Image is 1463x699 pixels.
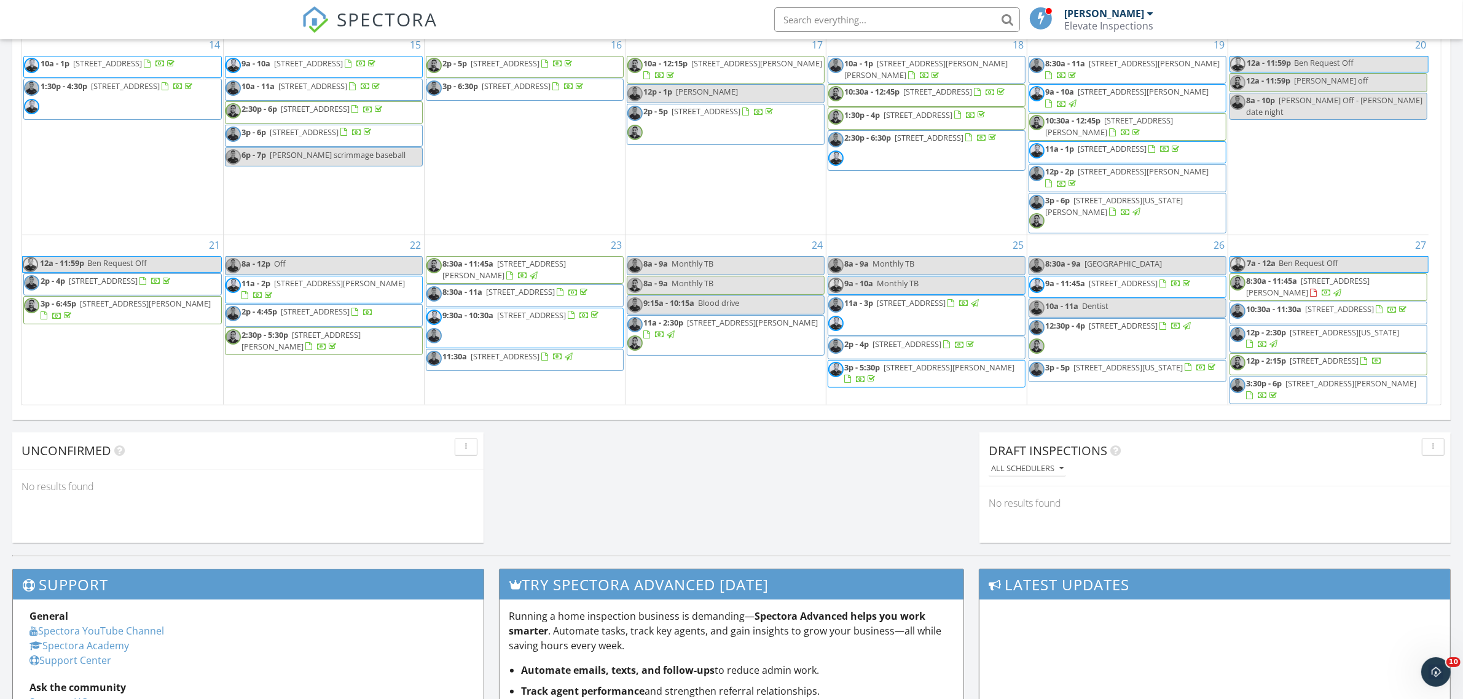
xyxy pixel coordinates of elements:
[1286,378,1417,389] span: [STREET_ADDRESS][PERSON_NAME]
[1029,320,1045,335] img: david_bw.jpg
[1230,57,1245,72] img: img_9774_bw.jpg
[471,351,540,362] span: [STREET_ADDRESS]
[627,335,643,351] img: walter_bw_2.jpg
[24,80,39,96] img: david_bw.jpg
[270,149,406,160] span: [PERSON_NAME] scrimmage baseball
[1029,113,1226,141] a: 10:30a - 12:45p [STREET_ADDRESS][PERSON_NAME]
[828,337,1026,359] a: 2p - 4p [STREET_ADDRESS]
[828,360,1026,388] a: 3p - 5:30p [STREET_ADDRESS][PERSON_NAME]
[1029,195,1045,210] img: david_bw.jpg
[828,84,1026,106] a: 10:30a - 12:45p [STREET_ADDRESS]
[627,125,643,140] img: walter_bw_2.jpg
[1046,278,1086,289] span: 9a - 11:45a
[989,461,1066,477] button: All schedulers
[1046,195,1183,217] span: [STREET_ADDRESS][US_STATE][PERSON_NAME]
[225,101,423,123] a: 2:30p - 6p [STREET_ADDRESS]
[699,297,740,308] span: Blood drive
[644,106,776,117] a: 2p - 5p [STREET_ADDRESS]
[424,35,625,235] td: Go to September 16, 2025
[242,58,271,69] span: 9a - 10a
[1046,166,1209,189] a: 12p - 2p [STREET_ADDRESS][PERSON_NAME]
[426,286,442,302] img: david_bw.jpg
[1247,275,1370,298] a: 8:30a - 11:45a [STREET_ADDRESS][PERSON_NAME]
[1230,75,1245,90] img: walter_bw_2.jpg
[845,338,869,349] span: 2p - 4p
[1230,327,1245,342] img: david_bw.jpg
[1230,275,1245,291] img: walter_bw_2.jpg
[1247,327,1400,349] a: 12p - 2:30p [STREET_ADDRESS][US_STATE]
[443,80,586,92] a: 3p - 6:30p [STREET_ADDRESS]
[672,278,714,289] span: Monthly TB
[828,130,1026,171] a: 2:30p - 6:30p [STREET_ADDRESS]
[242,103,278,114] span: 2:30p - 6p
[625,235,826,405] td: Go to September 24, 2025
[1228,35,1429,235] td: Go to September 20, 2025
[1029,258,1045,273] img: david_bw.jpg
[845,58,874,69] span: 10a - 1p
[275,258,286,269] span: Off
[443,310,602,321] a: 9:30a - 10:30a [STREET_ADDRESS]
[644,258,669,269] span: 8a - 9a
[337,6,438,32] span: SPECTORA
[1295,75,1369,86] span: [PERSON_NAME] off
[1247,378,1417,400] a: 3:30p - 6p [STREET_ADDRESS][PERSON_NAME]
[242,80,275,92] span: 10a - 11a
[688,317,818,328] span: [STREET_ADDRESS][PERSON_NAME]
[873,258,915,269] span: Monthly TB
[1230,257,1245,272] img: img_9774_bw.jpg
[223,35,424,235] td: Go to September 15, 2025
[281,103,350,114] span: [STREET_ADDRESS]
[426,351,442,366] img: david_bw.jpg
[644,58,823,80] a: 10a - 12:15p [STREET_ADDRESS][PERSON_NAME]
[29,639,129,652] a: Spectora Academy
[408,235,424,255] a: Go to September 22, 2025
[627,106,643,121] img: david_bw.jpg
[1247,303,1302,314] span: 10:30a - 11:30a
[1029,84,1226,112] a: 9a - 10a [STREET_ADDRESS][PERSON_NAME]
[73,58,142,69] span: [STREET_ADDRESS]
[1212,235,1228,255] a: Go to September 26, 2025
[443,351,468,362] span: 11:30a
[828,295,1026,336] a: 11a - 3p [STREET_ADDRESS]
[23,257,38,272] img: img_9774_bw.jpg
[1230,273,1428,301] a: 8:30a - 11:45a [STREET_ADDRESS][PERSON_NAME]
[426,79,624,101] a: 3p - 6:30p [STREET_ADDRESS]
[22,442,111,459] span: Unconfirmed
[270,127,339,138] span: [STREET_ADDRESS]
[242,127,267,138] span: 3p - 6p
[443,286,590,297] a: 8:30a - 11a [STREET_ADDRESS]
[223,235,424,405] td: Go to September 22, 2025
[87,257,147,268] span: Ben Request Off
[1089,58,1220,69] span: [STREET_ADDRESS][PERSON_NAME]
[22,235,223,405] td: Go to September 21, 2025
[1046,143,1075,154] span: 11a - 1p
[845,132,892,143] span: 2:30p - 6:30p
[1247,275,1298,286] span: 8:30a - 11:45a
[828,278,844,293] img: img_9774_bw.jpg
[609,35,625,55] a: Go to September 16, 2025
[281,306,350,317] span: [STREET_ADDRESS]
[1290,327,1400,338] span: [STREET_ADDRESS][US_STATE]
[275,58,343,69] span: [STREET_ADDRESS]
[39,257,85,272] span: 12a - 11:59p
[226,258,241,273] img: david_bw.jpg
[1011,235,1027,255] a: Go to September 25, 2025
[627,56,825,84] a: 10a - 12:15p [STREET_ADDRESS][PERSON_NAME]
[845,362,1015,385] a: 3p - 5:30p [STREET_ADDRESS][PERSON_NAME]
[644,317,684,328] span: 11a - 2:30p
[873,338,942,349] span: [STREET_ADDRESS]
[627,315,825,356] a: 11a - 2:30p [STREET_ADDRESS][PERSON_NAME]
[24,298,39,313] img: walter_bw_2.jpg
[877,297,946,308] span: [STREET_ADDRESS]
[644,58,688,69] span: 10a - 12:15p
[845,58,1008,80] span: [STREET_ADDRESS][PERSON_NAME][PERSON_NAME]
[482,80,551,92] span: [STREET_ADDRESS]
[828,150,844,166] img: img_9774_bw.jpg
[845,58,1008,80] a: 10a - 1p [STREET_ADDRESS][PERSON_NAME][PERSON_NAME]
[41,80,195,92] a: 1:30p - 4:30p [STREET_ADDRESS]
[443,58,468,69] span: 2p - 5p
[1046,258,1081,269] span: 8:30a - 9a
[23,296,222,324] a: 3p - 6:45p [STREET_ADDRESS][PERSON_NAME]
[426,80,442,96] img: david_bw.jpg
[1089,320,1158,331] span: [STREET_ADDRESS]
